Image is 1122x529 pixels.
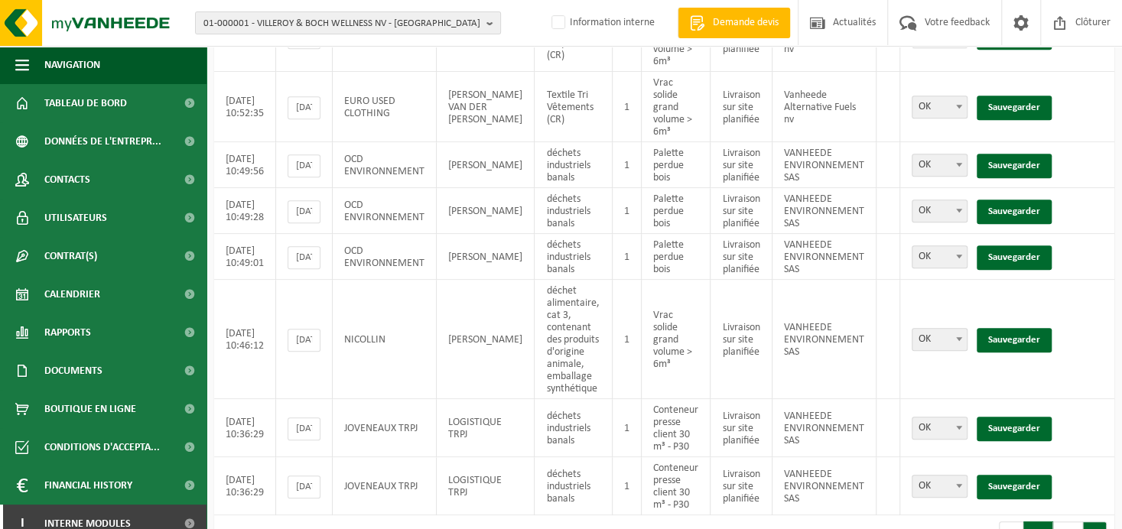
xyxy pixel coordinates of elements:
span: OK [912,417,968,440]
td: 1 [613,142,642,188]
td: JOVENEAUX TRPJ [333,457,437,515]
span: Contacts [44,161,90,199]
td: Textile Tri Vêtements (CR) [535,72,613,142]
td: Palette perdue bois [642,188,711,234]
td: Conteneur presse client 30 m³ - P30 [642,399,711,457]
td: EURO USED CLOTHING [333,72,437,142]
td: OCD ENVIRONNEMENT [333,188,437,234]
span: OK [912,329,967,350]
span: OK [912,96,967,118]
td: 1 [613,188,642,234]
td: déchets industriels banals [535,142,613,188]
td: 1 [613,234,642,280]
span: OK [912,245,968,268]
span: Boutique en ligne [44,390,136,428]
span: Calendrier [44,275,100,313]
td: 1 [613,457,642,515]
span: Contrat(s) [44,237,97,275]
a: Sauvegarder [977,96,1052,120]
td: LOGISTIQUE TRPJ [437,457,535,515]
td: Vrac solide grand volume > 6m³ [642,280,711,399]
a: Sauvegarder [977,245,1052,270]
td: Livraison sur site planifiée [711,457,772,515]
td: [PERSON_NAME] VAN DER [PERSON_NAME] [437,72,535,142]
td: Livraison sur site planifiée [711,142,772,188]
td: Livraison sur site planifiée [711,72,772,142]
td: VANHEEDE ENVIRONNEMENT SAS [772,188,876,234]
td: VANHEEDE ENVIRONNEMENT SAS [772,457,876,515]
span: Documents [44,352,102,390]
span: Rapports [44,313,91,352]
td: déchets industriels banals [535,188,613,234]
span: Conditions d'accepta... [44,428,160,466]
span: Navigation [44,46,100,84]
td: [DATE] 10:49:01 [214,234,276,280]
td: Palette perdue bois [642,234,711,280]
span: Utilisateurs [44,199,107,237]
span: OK [912,417,967,439]
td: déchets industriels banals [535,399,613,457]
td: VANHEEDE ENVIRONNEMENT SAS [772,234,876,280]
td: [DATE] 10:49:56 [214,142,276,188]
td: 1 [613,399,642,457]
td: Vanheede Alternative Fuels nv [772,72,876,142]
td: NICOLLIN [333,280,437,399]
span: OK [912,154,968,177]
td: déchets industriels banals [535,234,613,280]
td: 1 [613,72,642,142]
td: LOGISTIQUE TRPJ [437,399,535,457]
td: 1 [613,280,642,399]
td: [DATE] 10:36:29 [214,399,276,457]
a: Sauvegarder [977,200,1052,224]
span: Données de l'entrepr... [44,122,161,161]
td: Conteneur presse client 30 m³ - P30 [642,457,711,515]
td: JOVENEAUX TRPJ [333,399,437,457]
td: déchets industriels banals [535,457,613,515]
span: Financial History [44,466,132,505]
span: OK [912,246,967,268]
td: OCD ENVIRONNEMENT [333,234,437,280]
td: déchet alimentaire, cat 3, contenant des produits d'origine animale, emballage synthétique [535,280,613,399]
td: VANHEEDE ENVIRONNEMENT SAS [772,280,876,399]
span: OK [912,328,968,351]
span: OK [912,200,967,222]
td: Palette perdue bois [642,142,711,188]
span: Tableau de bord [44,84,127,122]
button: 01-000001 - VILLEROY & BOCH WELLNESS NV - [GEOGRAPHIC_DATA] [195,11,501,34]
td: Livraison sur site planifiée [711,399,772,457]
span: OK [912,200,968,222]
span: OK [912,154,967,176]
td: [PERSON_NAME] [437,280,535,399]
td: [PERSON_NAME] [437,142,535,188]
td: VANHEEDE ENVIRONNEMENT SAS [772,399,876,457]
td: [DATE] 10:49:28 [214,188,276,234]
td: VANHEEDE ENVIRONNEMENT SAS [772,142,876,188]
td: [DATE] 10:52:35 [214,72,276,142]
a: Sauvegarder [977,154,1052,178]
td: Vrac solide grand volume > 6m³ [642,72,711,142]
td: Livraison sur site planifiée [711,234,772,280]
a: Sauvegarder [977,475,1052,499]
span: 01-000001 - VILLEROY & BOCH WELLNESS NV - [GEOGRAPHIC_DATA] [203,12,480,35]
td: OCD ENVIRONNEMENT [333,142,437,188]
span: OK [912,96,968,118]
td: [DATE] 10:36:29 [214,457,276,515]
td: [PERSON_NAME] [437,188,535,234]
td: Livraison sur site planifiée [711,280,772,399]
span: OK [912,475,967,497]
a: Demande devis [678,8,790,38]
td: [DATE] 10:46:12 [214,280,276,399]
span: Demande devis [709,15,782,31]
a: Sauvegarder [977,417,1052,441]
span: OK [912,475,968,498]
label: Information interne [548,11,655,34]
a: Sauvegarder [977,328,1052,352]
td: [PERSON_NAME] [437,234,535,280]
td: Livraison sur site planifiée [711,188,772,234]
